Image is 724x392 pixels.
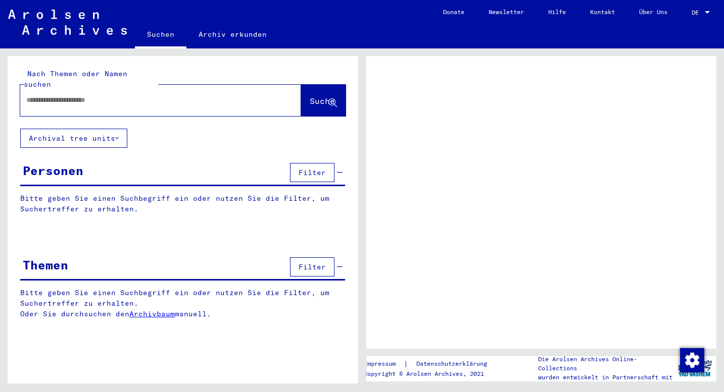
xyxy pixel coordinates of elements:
[299,168,326,177] span: Filter
[23,161,83,180] div: Personen
[538,355,672,373] p: Die Arolsen Archives Online-Collections
[23,256,68,274] div: Themen
[135,22,186,48] a: Suchen
[8,10,127,35] img: Arolsen_neg.svg
[186,22,279,46] a: Archiv erkunden
[20,193,345,214] p: Bitte geben Sie einen Suchbegriff ein oder nutzen Sie die Filter, um Suchertreffer zu erhalten.
[290,257,334,276] button: Filter
[692,9,703,16] span: DE
[538,373,672,382] p: wurden entwickelt in Partnerschaft mit
[680,348,704,372] img: Zustimmung ändern
[299,262,326,271] span: Filter
[676,356,714,381] img: yv_logo.png
[20,288,346,319] p: Bitte geben Sie einen Suchbegriff ein oder nutzen Sie die Filter, um Suchertreffer zu erhalten. O...
[408,359,499,369] a: Datenschutzerklärung
[364,359,404,369] a: Impressum
[364,369,499,378] p: Copyright © Arolsen Archives, 2021
[301,85,346,116] button: Suche
[24,69,127,89] mat-label: Nach Themen oder Namen suchen
[364,359,499,369] div: |
[310,96,335,106] span: Suche
[20,129,127,148] button: Archival tree units
[129,309,175,318] a: Archivbaum
[290,163,334,182] button: Filter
